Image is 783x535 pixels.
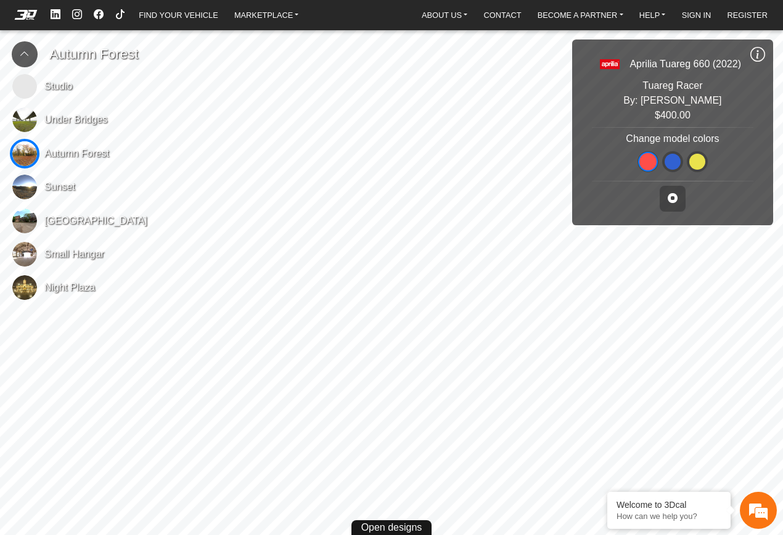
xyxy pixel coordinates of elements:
[134,6,223,23] a: FIND YOUR VEHICLE
[722,6,772,23] a: REGISTER
[660,186,686,212] button: AutoRotate
[12,141,37,166] img: Autumn Forest
[417,6,472,23] a: ABOUT US
[677,6,716,23] a: SIGN IN
[479,6,527,23] a: CONTACT
[12,175,37,199] img: Sunset
[617,512,721,521] p: How can we help you?
[44,214,147,228] span: [GEOGRAPHIC_DATA]
[44,146,109,161] span: Autumn Forest
[44,112,107,127] span: Under Bridges
[533,6,628,23] a: BECOME A PARTNER
[12,107,37,132] img: Under Bridges
[44,79,72,94] span: Studio
[12,242,37,267] img: Small Hangar
[634,6,671,23] a: HELP
[617,500,721,510] div: Welcome to 3Dcal
[44,247,104,262] span: Small Hangar
[12,209,37,233] img: Abandoned Street
[12,275,37,300] img: Night Plaza
[44,280,95,295] span: Night Plaza
[229,6,304,23] a: MARKETPLACE
[44,180,75,194] span: Sunset
[12,74,37,99] img: Studio
[361,520,422,535] span: Open designs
